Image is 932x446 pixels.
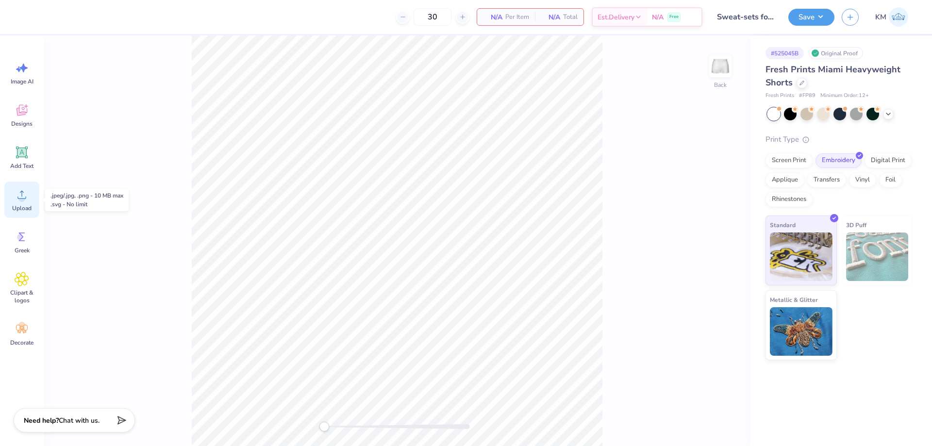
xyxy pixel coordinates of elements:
[770,220,796,230] span: Standard
[50,191,123,200] div: .jpeg/.jpg, .png - 10 MB max
[846,232,909,281] img: 3D Puff
[871,7,913,27] a: KM
[50,200,123,209] div: .svg - No limit
[815,153,862,168] div: Embroidery
[766,92,794,100] span: Fresh Prints
[766,47,804,59] div: # 525045B
[799,92,815,100] span: # FP89
[11,78,33,85] span: Image AI
[714,81,727,89] div: Back
[809,47,863,59] div: Original Proof
[652,12,664,22] span: N/A
[483,12,502,22] span: N/A
[865,153,912,168] div: Digital Print
[770,295,818,305] span: Metallic & Glitter
[766,173,804,187] div: Applique
[24,416,59,425] strong: Need help?
[820,92,869,100] span: Minimum Order: 12 +
[846,220,866,230] span: 3D Puff
[766,134,913,145] div: Print Type
[766,64,900,88] span: Fresh Prints Miami Heavyweight Shorts
[598,12,634,22] span: Est. Delivery
[889,7,908,27] img: Karl Michael Narciza
[770,307,832,356] img: Metallic & Glitter
[711,56,730,76] img: Back
[12,204,32,212] span: Upload
[879,173,902,187] div: Foil
[766,153,813,168] div: Screen Print
[414,8,451,26] input: – –
[669,14,679,20] span: Free
[710,7,781,27] input: Untitled Design
[10,339,33,347] span: Decorate
[563,12,578,22] span: Total
[875,12,886,23] span: KM
[766,192,813,207] div: Rhinestones
[788,9,834,26] button: Save
[541,12,560,22] span: N/A
[319,422,329,431] div: Accessibility label
[770,232,832,281] img: Standard
[15,247,30,254] span: Greek
[807,173,846,187] div: Transfers
[11,120,33,128] span: Designs
[6,289,38,304] span: Clipart & logos
[849,173,876,187] div: Vinyl
[10,162,33,170] span: Add Text
[59,416,100,425] span: Chat with us.
[505,12,529,22] span: Per Item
